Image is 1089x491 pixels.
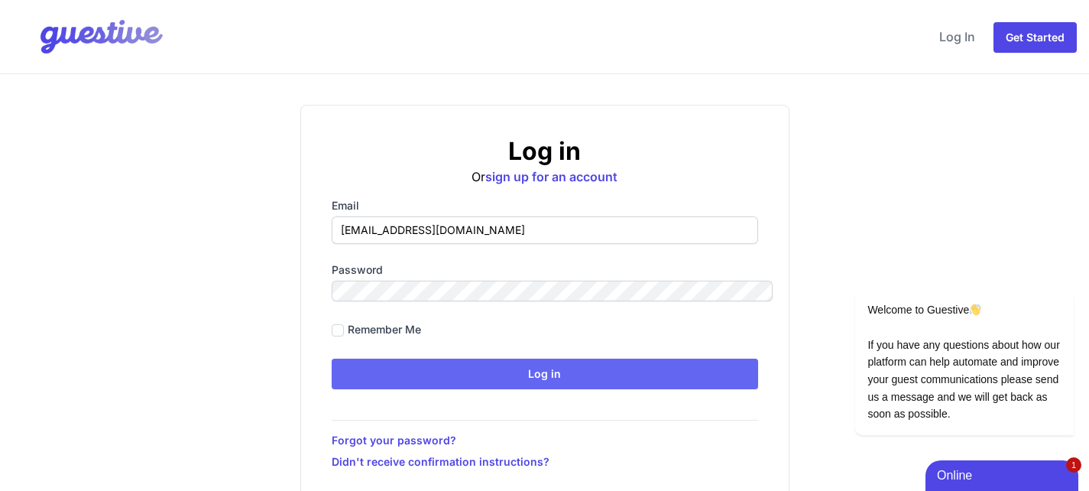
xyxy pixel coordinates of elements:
[332,216,758,244] input: you@example.com
[332,359,758,389] input: Log in
[806,151,1081,453] iframe: chat widget
[332,262,758,278] label: Password
[332,433,758,448] a: Forgot your password?
[933,18,981,55] a: Log In
[332,198,758,213] label: Email
[332,136,758,186] div: Or
[12,6,167,67] img: Your Company
[332,136,758,167] h2: Log in
[993,22,1077,53] a: Get Started
[485,169,617,184] a: sign up for an account
[332,454,758,470] a: Didn't receive confirmation instructions?
[348,322,421,337] label: Remember me
[925,457,1081,491] iframe: chat widget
